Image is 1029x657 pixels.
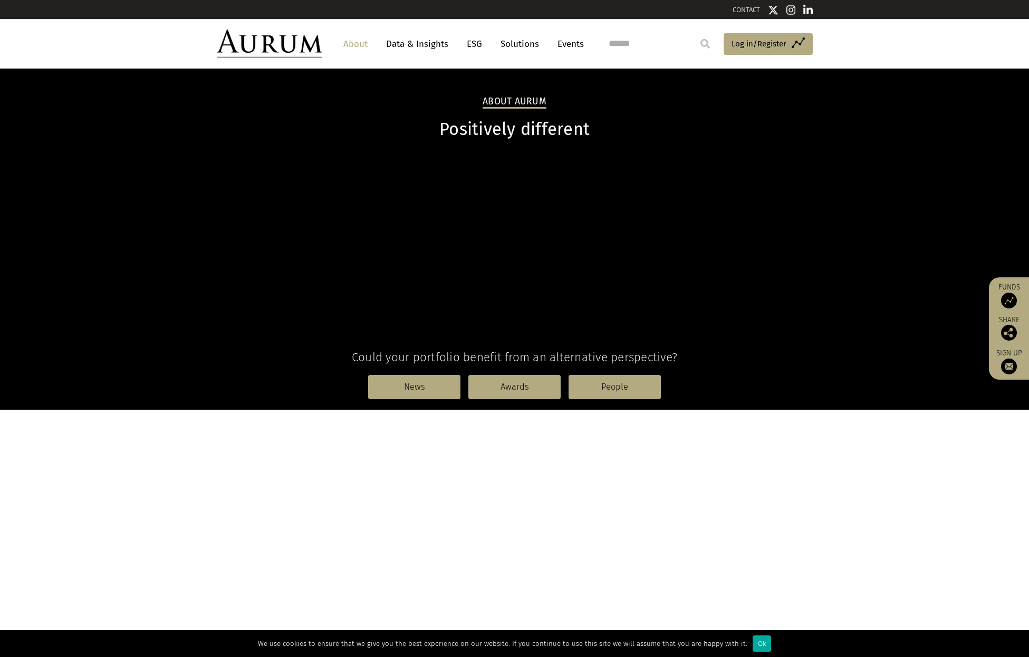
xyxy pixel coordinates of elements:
[217,350,813,364] h4: Could your portfolio benefit from an alternative perspective?
[368,375,460,399] a: News
[1001,325,1017,341] img: Share this post
[338,34,373,54] a: About
[600,627,677,651] strong: Low correlation to equities and bonds
[732,37,786,50] span: Log in/Register
[768,5,778,15] img: Twitter icon
[461,34,487,54] a: ESG
[217,30,322,58] img: Aurum
[221,627,312,651] strong: Real inflation adjusted returns
[994,349,1024,374] a: Sign up
[786,5,796,15] img: Instagram icon
[803,5,813,15] img: Linkedin icon
[217,119,813,140] h1: Positively different
[569,375,661,399] a: People
[226,496,803,524] span: Aurum is a hedge fund investment specialist focused solely on selecting hedge funds and managing ...
[1001,359,1017,374] img: Sign up to our newsletter
[695,33,716,54] input: Submit
[495,34,544,54] a: Solutions
[994,316,1024,341] div: Share
[363,535,666,547] span: We have delivered results to clients with five clear investment needs.
[733,6,760,14] a: CONTACT
[753,635,771,652] div: Ok
[343,627,438,637] strong: Low volatility of returns
[724,33,813,55] a: Log in/Register
[381,34,454,54] a: Data & Insights
[487,462,542,477] h5: What we do
[720,627,805,651] strong: High consistency of positive performance
[1001,293,1017,308] img: Access Funds
[994,283,1024,308] a: Funds
[468,375,561,399] a: Awards
[483,96,546,109] h2: About Aurum
[552,34,584,54] a: Events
